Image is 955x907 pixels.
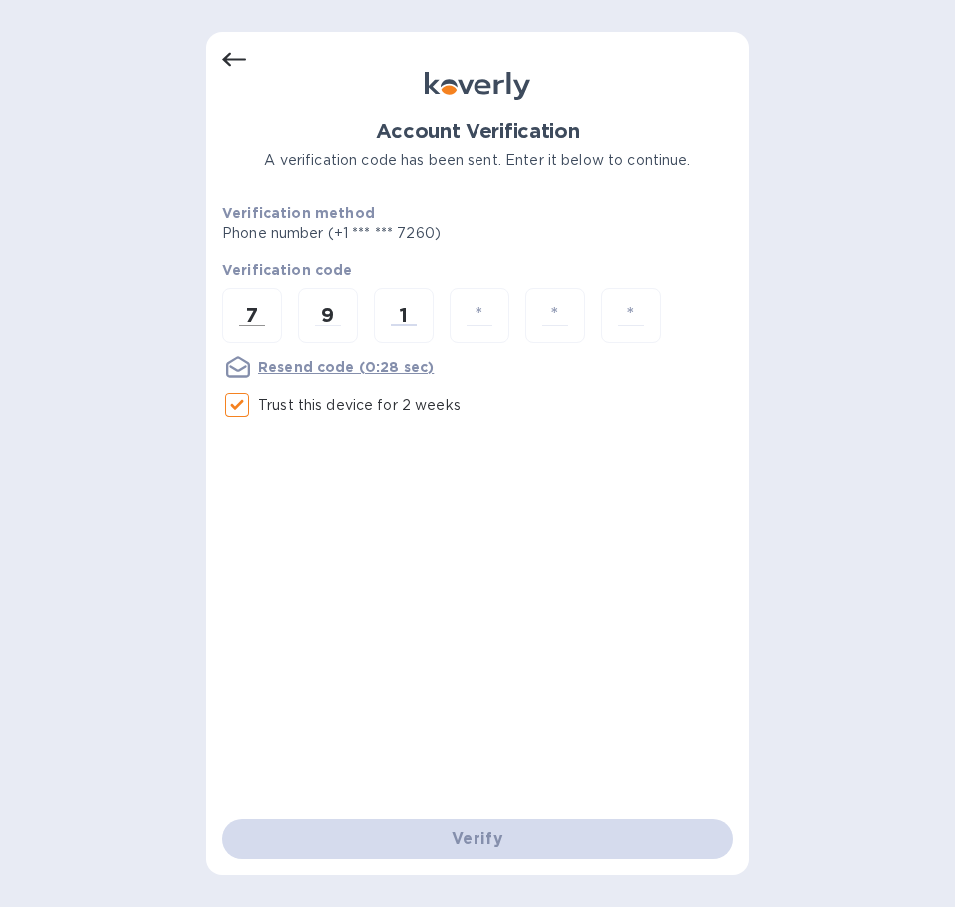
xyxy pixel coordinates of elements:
[222,223,593,244] p: Phone number (+1 *** *** 7260)
[258,395,461,416] p: Trust this device for 2 weeks
[222,151,733,171] p: A verification code has been sent. Enter it below to continue.
[258,359,434,375] u: Resend code (0:28 sec)
[222,205,375,221] b: Verification method
[222,120,733,143] h1: Account Verification
[222,260,733,280] p: Verification code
